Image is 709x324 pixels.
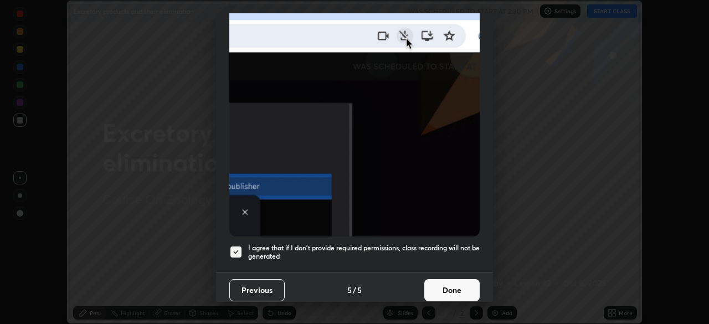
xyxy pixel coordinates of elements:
[229,279,285,301] button: Previous
[424,279,480,301] button: Done
[353,284,356,296] h4: /
[248,244,480,261] h5: I agree that if I don't provide required permissions, class recording will not be generated
[357,284,362,296] h4: 5
[347,284,352,296] h4: 5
